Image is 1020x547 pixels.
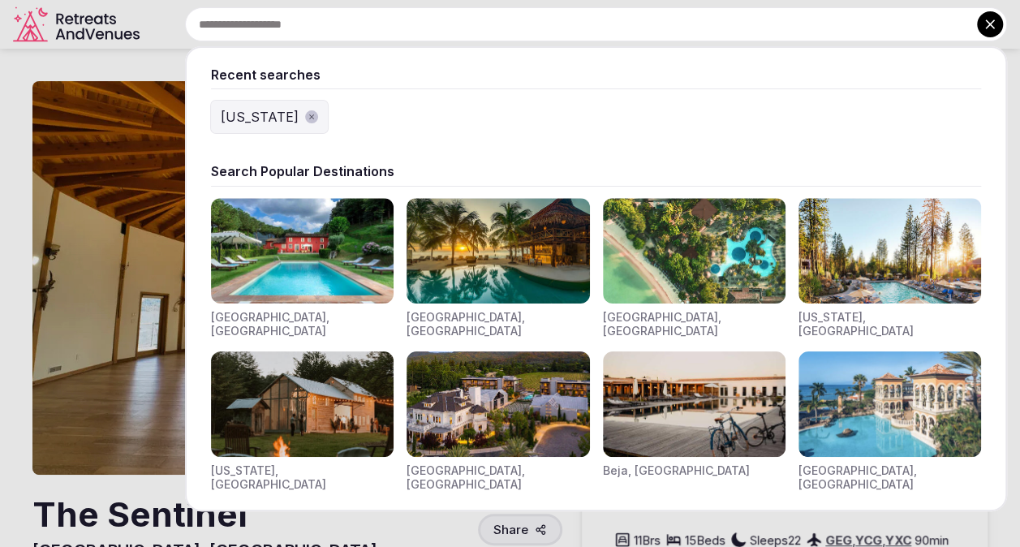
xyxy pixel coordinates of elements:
[221,107,299,127] div: [US_STATE]
[211,351,394,492] div: Visit venues for New York, USA
[211,66,981,84] div: Recent searches
[211,310,394,338] div: [GEOGRAPHIC_DATA], [GEOGRAPHIC_DATA]
[407,310,589,338] div: [GEOGRAPHIC_DATA], [GEOGRAPHIC_DATA]
[407,463,589,492] div: [GEOGRAPHIC_DATA], [GEOGRAPHIC_DATA]
[211,198,394,338] div: Visit venues for Toscana, Italy
[798,351,981,457] img: Visit venues for Canarias, Spain
[211,101,328,133] button: [US_STATE]
[407,198,589,304] img: Visit venues for Riviera Maya, Mexico
[603,198,785,304] img: Visit venues for Indonesia, Bali
[211,463,394,492] div: [US_STATE], [GEOGRAPHIC_DATA]
[603,351,785,457] img: Visit venues for Beja, Portugal
[211,162,981,180] div: Search Popular Destinations
[603,351,785,492] div: Visit venues for Beja, Portugal
[603,463,750,478] div: Beja, [GEOGRAPHIC_DATA]
[603,198,785,338] div: Visit venues for Indonesia, Bali
[603,310,785,338] div: [GEOGRAPHIC_DATA], [GEOGRAPHIC_DATA]
[407,198,589,338] div: Visit venues for Riviera Maya, Mexico
[211,198,394,304] img: Visit venues for Toscana, Italy
[798,463,981,492] div: [GEOGRAPHIC_DATA], [GEOGRAPHIC_DATA]
[407,351,589,492] div: Visit venues for Napa Valley, USA
[211,351,394,457] img: Visit venues for New York, USA
[407,351,589,457] img: Visit venues for Napa Valley, USA
[798,310,981,338] div: [US_STATE], [GEOGRAPHIC_DATA]
[798,198,981,338] div: Visit venues for California, USA
[798,198,981,304] img: Visit venues for California, USA
[798,351,981,492] div: Visit venues for Canarias, Spain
